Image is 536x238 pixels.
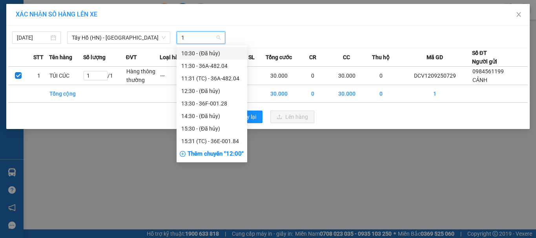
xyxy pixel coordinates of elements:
td: 0 [296,85,330,103]
td: 0 [296,67,330,85]
div: 11:30 - 36A-482.04 [181,62,242,70]
div: Số ĐT Người gửi [472,49,497,66]
span: Tây Hồ (HN) - Thanh Hóa [72,32,166,44]
span: CR [309,53,316,62]
td: 30.000 [262,67,296,85]
div: 10:30 - (Đã hủy) [181,49,242,58]
span: Thu hộ [372,53,390,62]
div: Thêm chuyến " 12:00 " [177,147,247,161]
span: plus-circle [180,151,186,157]
span: Tên hàng [49,53,72,62]
td: Tổng cộng [49,85,83,103]
span: XÁC NHẬN SỐ HÀNG LÊN XE [16,11,97,18]
div: 11:31 (TC) - 36A-482.04 [181,74,242,83]
td: 30.000 [262,85,296,103]
td: / 1 [83,67,126,85]
button: uploadLên hàng [270,111,314,123]
td: 0 [364,67,398,85]
button: Close [508,4,530,26]
div: 14:30 - (Đã hủy) [181,112,242,120]
span: Loại hàng [160,53,184,62]
span: Tổng cước [266,53,292,62]
span: down [161,35,166,40]
div: 15:31 (TC) - 36E-001.84 [181,137,242,145]
td: 1 [398,85,472,103]
span: CẢNH [472,77,487,83]
span: STT [33,53,44,62]
td: 1 [29,67,49,85]
span: 0984561199 [472,68,504,74]
div: 12:30 - (Đã hủy) [181,87,242,95]
td: 30.000 [330,67,364,85]
span: Mã GD [427,53,443,62]
td: Hàng thông thường [126,67,160,85]
span: Số lượng [83,53,106,62]
div: 15:30 - (Đã hủy) [181,124,242,133]
div: 13:30 - 36F-001.28 [181,99,242,108]
td: 0 [364,85,398,103]
span: close [516,11,522,18]
span: CC [343,53,350,62]
input: 12/09/2025 [17,33,49,42]
td: --- [160,67,194,85]
span: ĐVT [126,53,137,62]
td: DCV1209250729 [398,67,472,85]
td: TÚI CÚC [49,67,83,85]
td: 30.000 [330,85,364,103]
